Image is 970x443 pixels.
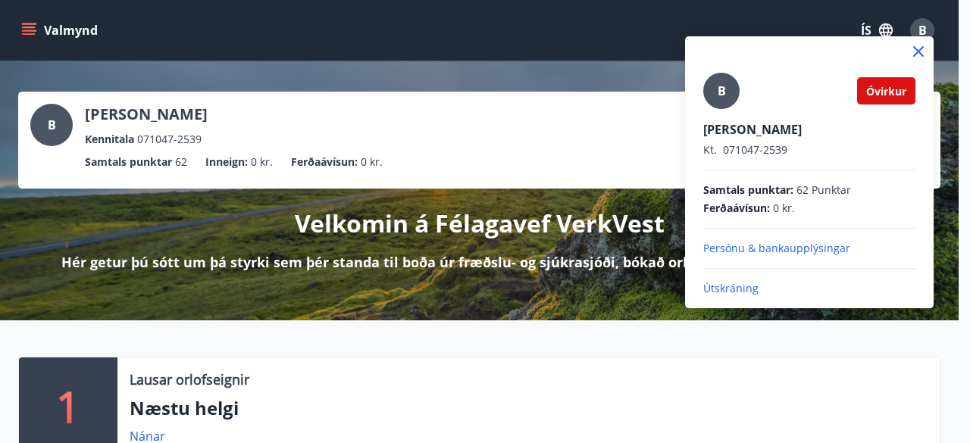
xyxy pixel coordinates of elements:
span: 0 kr. [773,201,795,216]
span: Ferðaávísun : [703,201,770,216]
p: 071047-2539 [703,142,915,158]
span: Kt. [703,142,717,157]
p: [PERSON_NAME] [703,121,915,138]
span: Óvirkur [866,84,906,98]
span: Samtals punktar : [703,183,793,198]
span: B [718,83,726,99]
p: Persónu & bankaupplýsingar [703,241,915,256]
p: Útskráning [703,281,915,296]
span: 62 Punktar [796,183,851,198]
